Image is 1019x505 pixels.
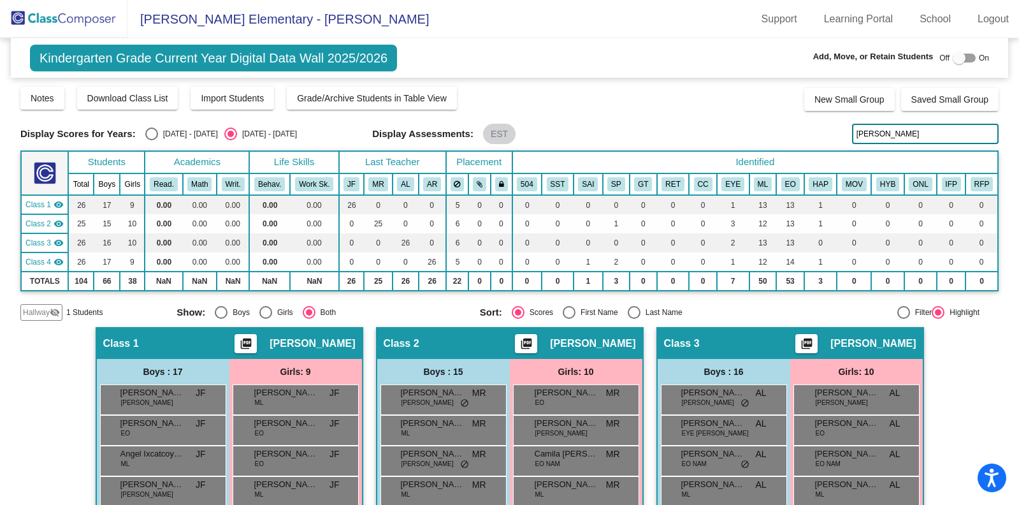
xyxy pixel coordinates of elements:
[804,214,837,233] td: 1
[749,173,777,195] th: Multilingual Learner (EL)
[68,252,94,272] td: 26
[97,359,229,384] div: Boys : 17
[603,214,630,233] td: 1
[54,238,64,248] mat-icon: visibility
[120,214,145,233] td: 10
[145,195,182,214] td: 0.00
[255,398,264,407] span: ML
[776,252,804,272] td: 14
[717,252,749,272] td: 1
[630,173,657,195] th: Gifted and Talented
[814,9,904,29] a: Learning Portal
[339,173,364,195] th: Jacqueline Fung
[681,386,745,399] span: [PERSON_NAME]
[393,214,419,233] td: 0
[419,214,446,233] td: 0
[749,195,777,214] td: 13
[249,151,339,173] th: Life Skills
[187,177,212,191] button: Math
[235,334,257,353] button: Print Students Details
[965,173,998,195] th: Reclassified Fluent English Proficient
[54,200,64,210] mat-icon: visibility
[68,195,94,214] td: 26
[603,173,630,195] th: Speech
[804,195,837,214] td: 1
[397,177,414,191] button: AL
[480,307,502,318] span: Sort:
[446,252,469,272] td: 5
[183,252,217,272] td: 0.00
[799,337,814,355] mat-icon: picture_as_pdf
[510,359,642,384] div: Girls: 10
[30,45,397,71] span: Kindergarten Grade Current Year Digital Data Wall 2025/2026
[937,195,965,214] td: 0
[657,214,690,233] td: 0
[145,214,182,233] td: 0.00
[290,272,339,291] td: NaN
[512,252,542,272] td: 0
[939,52,950,64] span: Off
[94,272,120,291] td: 66
[517,177,537,191] button: 504
[295,177,333,191] button: Work Sk.
[20,87,64,110] button: Notes
[657,272,690,291] td: 0
[249,214,290,233] td: 0.00
[423,177,441,191] button: AR
[339,195,364,214] td: 26
[339,272,364,291] td: 26
[574,252,603,272] td: 1
[150,177,178,191] button: Read.
[904,233,937,252] td: 0
[640,307,683,318] div: Last Name
[68,151,145,173] th: Students
[120,272,145,291] td: 38
[512,272,542,291] td: 0
[603,233,630,252] td: 0
[21,252,69,272] td: Angelica Romo - No Class Name
[512,195,542,214] td: 0
[749,214,777,233] td: 12
[910,307,932,318] div: Filter
[809,177,832,191] button: HAP
[77,87,178,110] button: Download Class List
[249,272,290,291] td: NaN
[689,214,717,233] td: 0
[755,386,766,400] span: AL
[547,177,569,191] button: SST
[795,334,818,353] button: Print Students Details
[364,252,393,272] td: 0
[120,386,184,399] span: [PERSON_NAME]
[909,177,932,191] button: ONL
[657,233,690,252] td: 0
[50,307,60,318] mat-icon: visibility_off
[876,177,899,191] button: HYB
[480,306,774,319] mat-radio-group: Select an option
[290,214,339,233] td: 0.00
[904,195,937,214] td: 0
[664,337,700,350] span: Class 3
[339,252,364,272] td: 0
[120,195,145,214] td: 9
[776,233,804,252] td: 13
[871,233,904,252] td: 0
[68,272,94,291] td: 104
[368,177,387,191] button: MR
[904,252,937,272] td: 0
[25,256,51,268] span: Class 4
[446,272,469,291] td: 22
[290,252,339,272] td: 0.00
[515,334,537,353] button: Print Students Details
[491,233,512,252] td: 0
[535,386,598,399] span: [PERSON_NAME]
[419,233,446,252] td: 0
[54,257,64,267] mat-icon: visibility
[574,233,603,252] td: 0
[661,177,684,191] button: RET
[630,195,657,214] td: 0
[837,214,871,233] td: 0
[574,272,603,291] td: 1
[94,195,120,214] td: 17
[254,386,318,399] span: [PERSON_NAME]
[23,307,50,318] span: Hallway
